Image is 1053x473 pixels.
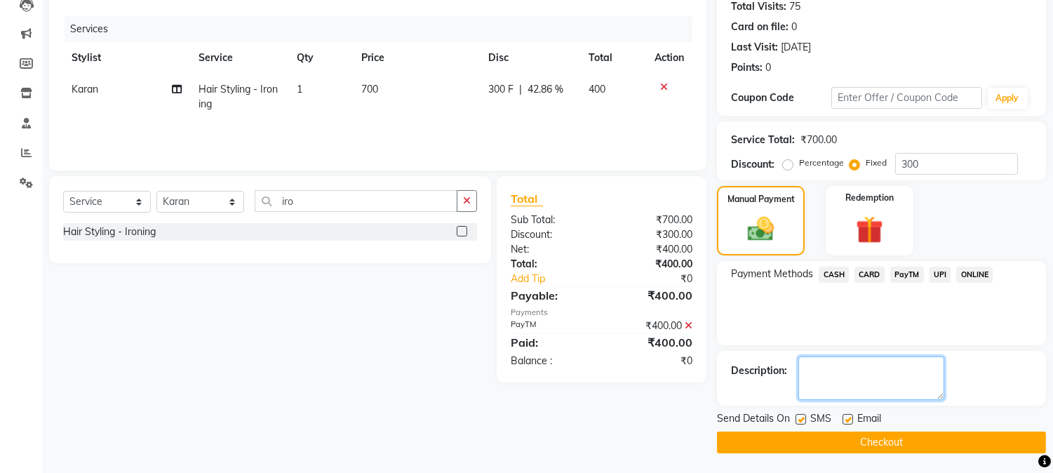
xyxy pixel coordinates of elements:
div: PayTM [500,319,602,333]
label: Manual Payment [727,193,795,206]
span: Send Details On [717,411,790,429]
div: Description: [731,364,787,378]
div: ₹0 [602,354,704,368]
span: ONLINE [956,267,993,283]
button: Checkout [717,432,1046,453]
div: ₹700.00 [602,213,704,227]
span: CASH [819,267,849,283]
div: Paid: [500,334,602,351]
span: Karan [72,83,98,95]
div: Balance : [500,354,602,368]
input: Search or Scan [255,190,457,212]
div: Net: [500,242,602,257]
img: _cash.svg [739,214,782,244]
label: Fixed [866,156,887,169]
span: 400 [589,83,605,95]
div: Last Visit: [731,40,778,55]
button: Apply [988,88,1028,109]
input: Enter Offer / Coupon Code [831,87,981,109]
div: Card on file: [731,20,789,34]
div: Points: [731,60,763,75]
span: Hair Styling - Ironing [199,83,278,110]
div: ₹400.00 [602,287,704,304]
div: Total: [500,257,602,272]
div: Hair Styling - Ironing [63,225,156,239]
th: Service [190,42,288,74]
div: 0 [765,60,771,75]
div: Payable: [500,287,602,304]
div: Coupon Code [731,91,831,105]
th: Price [354,42,480,74]
span: CARD [854,267,885,283]
span: 300 F [488,82,514,97]
label: Redemption [845,192,894,204]
label: Percentage [799,156,844,169]
div: ₹0 [619,272,704,286]
div: Discount: [731,157,774,172]
div: Service Total: [731,133,795,147]
th: Disc [480,42,580,74]
div: ₹400.00 [602,334,704,351]
span: 42.86 % [528,82,563,97]
div: Services [65,16,703,42]
div: ₹400.00 [602,319,704,333]
span: Total [511,192,543,206]
a: Add Tip [500,272,619,286]
th: Stylist [63,42,190,74]
div: Sub Total: [500,213,602,227]
th: Action [646,42,692,74]
div: Payments [511,307,692,319]
span: SMS [810,411,831,429]
div: 0 [791,20,797,34]
th: Qty [288,42,354,74]
span: PayTM [890,267,924,283]
div: ₹300.00 [602,227,704,242]
div: [DATE] [781,40,811,55]
span: Email [857,411,881,429]
div: ₹700.00 [800,133,837,147]
span: 700 [362,83,379,95]
div: Discount: [500,227,602,242]
span: UPI [930,267,951,283]
th: Total [580,42,646,74]
div: ₹400.00 [602,257,704,272]
span: | [519,82,522,97]
div: ₹400.00 [602,242,704,257]
img: _gift.svg [847,213,892,247]
span: Payment Methods [731,267,813,281]
span: 1 [297,83,302,95]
